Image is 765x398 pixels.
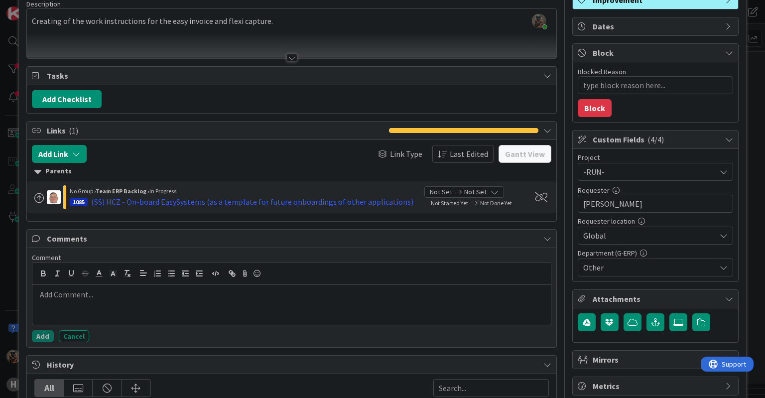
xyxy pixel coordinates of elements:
[593,20,720,32] span: Dates
[34,166,548,177] div: Parents
[432,145,494,163] button: Last Edited
[593,133,720,145] span: Custom Fields
[583,165,711,179] span: -RUN-
[583,229,711,243] span: Global
[59,330,89,342] button: Cancel
[91,196,413,208] div: (SS) HCZ - On-board EasySystems (as a template for future onboardings of other applications)
[70,187,96,195] span: No Group ›
[70,198,88,206] div: 1085
[149,187,176,195] span: In Progress
[47,233,538,245] span: Comments
[32,253,61,262] span: Comment
[578,186,610,195] label: Requester
[21,1,45,13] span: Support
[47,190,61,204] img: lD
[450,148,488,160] span: Last Edited
[480,199,512,207] span: Not Done Yet
[464,187,487,197] span: Not Set
[532,14,546,28] img: oTOD0sf59chnYN7MNh3hqTRrAbjJSTsP.jfif
[96,187,149,195] b: Team ERP Backlog ›
[647,134,664,144] span: ( 4/4 )
[583,262,716,273] span: Other
[47,125,383,136] span: Links
[32,145,87,163] button: Add Link
[47,70,538,82] span: Tasks
[47,359,538,371] span: History
[578,67,626,76] label: Blocked Reason
[431,199,468,207] span: Not Started Yet
[578,99,612,117] button: Block
[593,380,720,392] span: Metrics
[578,250,733,257] div: Department (G-ERP)
[69,126,78,135] span: ( 1 )
[35,380,64,397] div: All
[593,354,720,366] span: Mirrors
[430,187,452,197] span: Not Set
[433,379,549,397] input: Search...
[32,330,54,342] button: Add
[578,218,733,225] div: Requester location
[593,47,720,59] span: Block
[499,145,551,163] button: Gantt View
[32,15,551,27] p: Creating of the work instructions for the easy invoice and flexi capture.
[390,148,422,160] span: Link Type
[32,90,102,108] button: Add Checklist
[593,293,720,305] span: Attachments
[578,154,733,161] div: Project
